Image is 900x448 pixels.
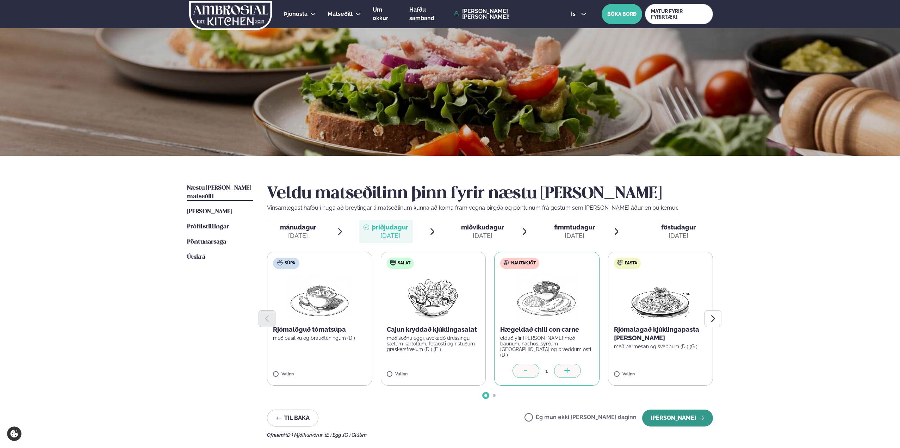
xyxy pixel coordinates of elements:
span: Útskrá [187,254,205,260]
span: Um okkur [373,6,388,22]
span: (D ) Mjólkurvörur , [286,432,325,438]
span: is [571,11,578,17]
img: logo [188,1,273,30]
img: pasta.svg [617,260,623,265]
img: soup.svg [277,260,283,265]
a: Matseðill [328,10,353,18]
img: Soup.png [288,275,350,320]
span: Þjónusta [284,11,308,17]
h2: Veldu matseðilinn þinn fyrir næstu [PERSON_NAME] [267,184,713,204]
button: Previous slide [259,310,275,327]
a: Hafðu samband [409,6,450,23]
span: Go to slide 1 [484,394,487,397]
p: með basilíku og brauðteningum (D ) [273,335,366,341]
button: Til baka [267,410,318,426]
a: Um okkur [373,6,398,23]
span: mánudagur [280,223,316,231]
span: fimmtudagur [554,223,595,231]
img: Spagetti.png [629,275,691,320]
span: föstudagur [661,223,696,231]
div: [DATE] [554,232,595,240]
p: Vinsamlegast hafðu í huga að breytingar á matseðlinum kunna að koma fram vegna birgða og pöntunum... [267,204,713,212]
span: Hafðu samband [409,6,434,22]
button: [PERSON_NAME] [642,410,713,426]
span: Pöntunarsaga [187,239,226,245]
a: [PERSON_NAME] [PERSON_NAME]! [454,8,555,20]
button: is [565,11,592,17]
div: Ofnæmi: [267,432,713,438]
span: Næstu [PERSON_NAME] matseðill [187,185,251,200]
span: (G ) Glúten [343,432,367,438]
p: Rjómalöguð tómatsúpa [273,325,366,334]
span: (E ) Egg , [325,432,343,438]
div: [DATE] [461,232,504,240]
a: Pöntunarsaga [187,238,226,246]
a: MATUR FYRIR FYRIRTÆKI [645,4,713,24]
div: [DATE] [661,232,696,240]
p: með soðnu eggi, avókadó dressingu, sætum kartöflum, fetaosti og ristuðum graskersfræjum (D ) (E ) [387,335,480,352]
span: Matseðill [328,11,353,17]
button: Next slide [705,310,721,327]
span: miðvikudagur [461,223,504,231]
div: 1 [539,367,554,375]
span: Go to slide 2 [493,394,496,397]
p: eldað yfir [PERSON_NAME] með baunum, nachos, sýrðum [GEOGRAPHIC_DATA] og bræddum osti (D ) [500,335,594,358]
a: Cookie settings [7,426,21,441]
span: þriðjudagur [372,223,408,231]
a: Prófílstillingar [187,223,229,231]
a: [PERSON_NAME] [187,208,232,216]
img: Salad.png [402,275,464,320]
p: Hægeldað chili con carne [500,325,594,334]
span: Pasta [625,260,637,266]
div: [DATE] [280,232,316,240]
span: [PERSON_NAME] [187,209,232,215]
div: [DATE] [372,232,408,240]
a: Útskrá [187,253,205,262]
span: Nautakjöt [511,260,536,266]
a: Þjónusta [284,10,308,18]
p: með parmesan og sveppum (D ) (G ) [614,344,707,349]
a: Næstu [PERSON_NAME] matseðill [187,184,253,201]
span: Súpa [285,260,295,266]
p: Cajun kryddað kjúklingasalat [387,325,480,334]
img: Curry-Rice-Naan.png [516,275,578,320]
span: Prófílstillingar [187,224,229,230]
img: beef.svg [504,260,509,265]
img: salad.svg [390,260,396,265]
p: Rjómalagað kjúklingapasta [PERSON_NAME] [614,325,707,342]
span: Salat [398,260,410,266]
button: BÓKA BORÐ [602,4,642,24]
